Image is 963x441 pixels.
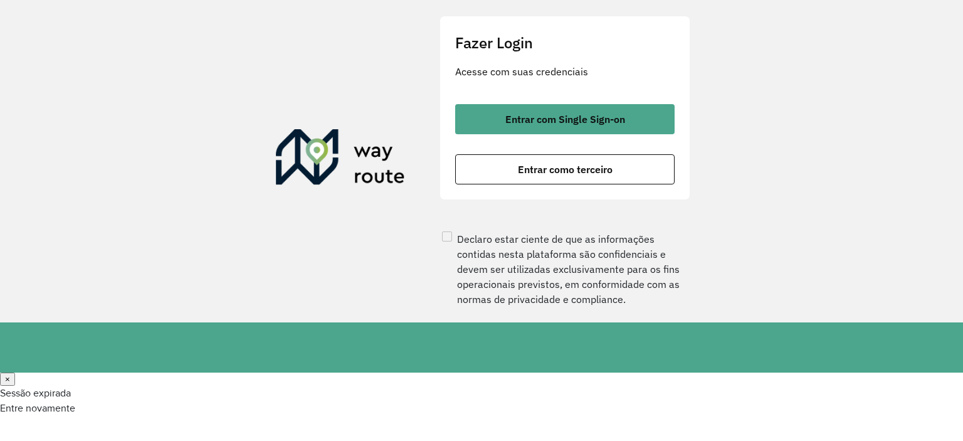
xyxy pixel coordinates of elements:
[5,375,10,384] span: ×
[455,104,675,134] button: button
[505,114,625,124] span: Entrar com Single Sign-on
[455,154,675,184] button: button
[439,231,690,307] label: Declaro estar ciente de que as informações contidas nesta plataforma são confidenciais e devem se...
[518,164,613,174] span: Entrar como terceiro
[455,64,675,79] p: Acesse com suas credenciais
[455,31,675,54] h2: Fazer Login
[276,129,405,189] img: Roteirizador AmbevTech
